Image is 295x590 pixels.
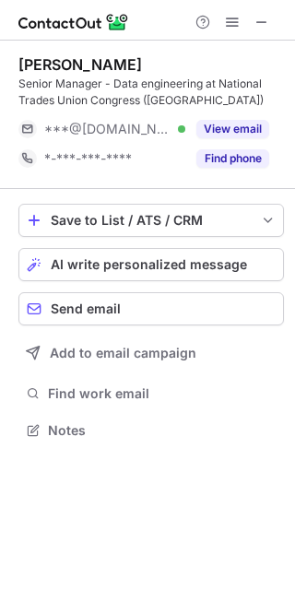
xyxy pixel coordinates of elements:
div: [PERSON_NAME] [18,55,142,74]
button: Find work email [18,381,284,407]
button: Send email [18,292,284,325]
button: Notes [18,418,284,443]
span: Add to email campaign [50,346,196,360]
span: Notes [48,422,277,439]
button: Add to email campaign [18,336,284,370]
span: AI write personalized message [51,257,247,272]
button: AI write personalized message [18,248,284,281]
span: Send email [51,301,121,316]
div: Save to List / ATS / CRM [51,213,252,228]
img: ContactOut v5.3.10 [18,11,129,33]
button: save-profile-one-click [18,204,284,237]
div: Senior Manager - Data engineering at National Trades Union Congress ([GEOGRAPHIC_DATA]) [18,76,284,109]
span: Find work email [48,385,277,402]
button: Reveal Button [196,149,269,168]
span: ***@[DOMAIN_NAME] [44,121,171,137]
button: Reveal Button [196,120,269,138]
